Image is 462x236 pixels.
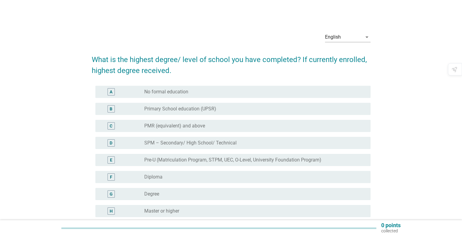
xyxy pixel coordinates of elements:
label: PMR (equivalent) and above [144,123,205,129]
label: No formal education [144,89,188,95]
div: E [110,157,112,163]
label: SPM – Secondary/ High School/ Technical [144,140,237,146]
p: collected [381,228,401,234]
div: G [110,191,113,197]
div: C [110,123,112,129]
div: H [110,208,113,214]
label: Pre-U (Matriculation Program, STPM, UEC, O-Level, University Foundation Program) [144,157,321,163]
div: English [325,34,341,40]
i: arrow_drop_down [363,33,371,41]
label: Master or higher [144,208,179,214]
div: A [110,89,112,95]
div: D [110,140,112,146]
label: Diploma [144,174,163,180]
div: B [110,106,112,112]
p: 0 points [381,223,401,228]
label: Primary School education (UPSR) [144,106,216,112]
div: F [110,174,112,180]
h2: What is the highest degree/ level of school you have completed? If currently enrolled, highest de... [92,48,371,76]
label: Degree [144,191,159,197]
